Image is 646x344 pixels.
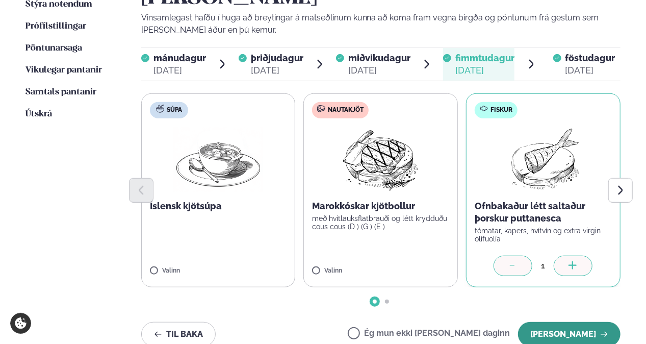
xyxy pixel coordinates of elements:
[608,178,633,203] button: Next slide
[153,64,206,77] div: [DATE]
[317,105,325,113] img: beef.svg
[129,178,153,203] button: Previous slide
[141,12,621,36] p: Vinsamlegast hafðu í huga að breytingar á matseðlinum kunna að koma fram vegna birgða og pöntunum...
[25,86,96,99] a: Samtals pantanir
[455,53,514,63] span: fimmtudagur
[25,88,96,96] span: Samtals pantanir
[475,227,612,243] p: tómatar, kapers, hvítvín og extra virgin ólífuolía
[312,214,449,231] p: með hvítlauksflatbrauði og létt krydduðu cous cous (D ) (G ) (E )
[153,53,206,63] span: mánudagur
[25,20,86,33] a: Prófílstillingar
[25,22,86,31] span: Prófílstillingar
[373,300,377,304] span: Go to slide 1
[312,200,449,212] p: Marokkóskar kjötbollur
[498,127,588,192] img: Fish.png
[328,106,364,114] span: Nautakjöt
[25,110,52,118] span: Útskrá
[251,64,303,77] div: [DATE]
[475,200,612,225] p: Ofnbakaður létt saltaður þorskur puttanesca
[25,64,102,77] a: Vikulegar pantanir
[490,106,512,114] span: Fiskur
[335,127,426,192] img: Beef-Meat.png
[156,105,164,113] img: soup.svg
[532,260,554,272] div: 1
[480,105,488,113] img: fish.svg
[348,64,410,77] div: [DATE]
[385,300,389,304] span: Go to slide 2
[25,108,52,120] a: Útskrá
[25,44,82,53] span: Pöntunarsaga
[173,127,263,192] img: Soup.png
[348,53,410,63] span: miðvikudagur
[25,66,102,75] span: Vikulegar pantanir
[10,313,31,334] a: Cookie settings
[251,53,303,63] span: þriðjudagur
[565,53,615,63] span: föstudagur
[455,64,514,77] div: [DATE]
[25,42,82,55] a: Pöntunarsaga
[150,200,287,212] p: Íslensk kjötsúpa
[565,64,615,77] div: [DATE]
[167,106,182,114] span: Súpa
